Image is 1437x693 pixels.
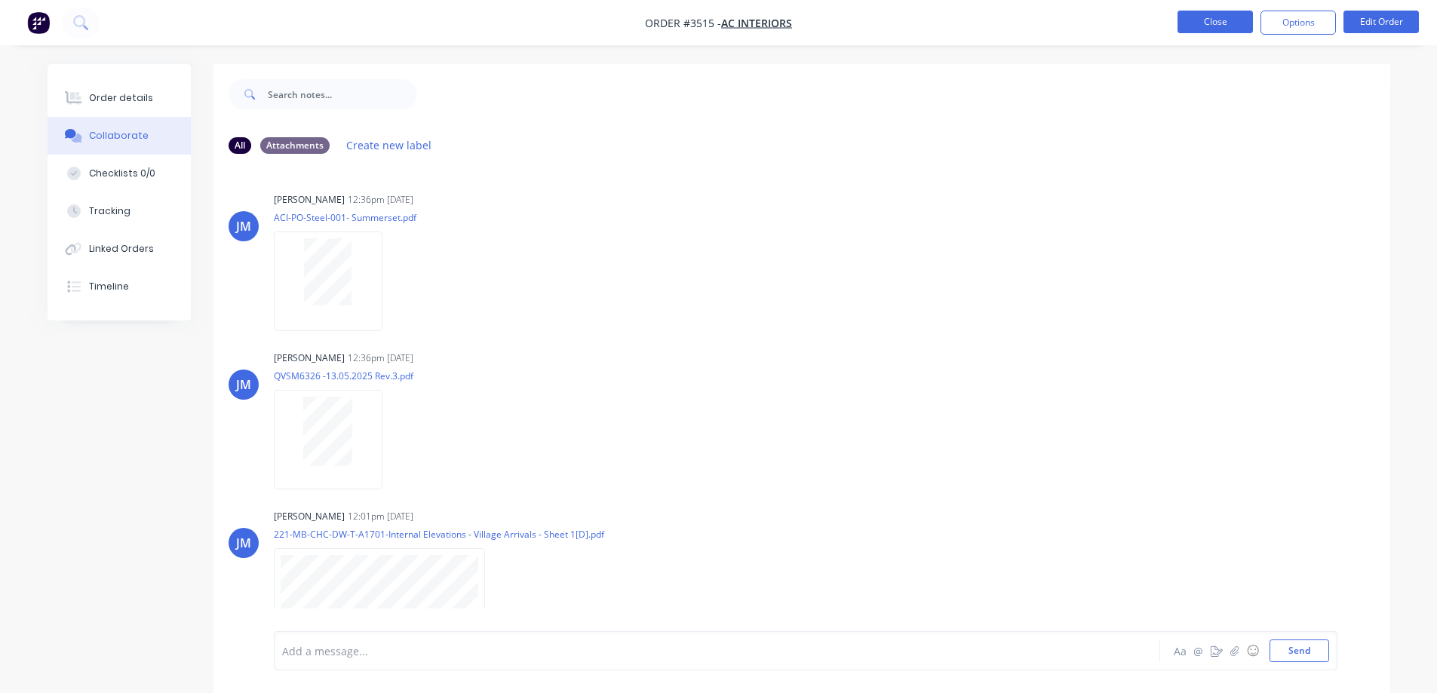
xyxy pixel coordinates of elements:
[48,268,191,305] button: Timeline
[89,204,130,218] div: Tracking
[1270,639,1329,662] button: Send
[348,510,413,523] div: 12:01pm [DATE]
[48,79,191,117] button: Order details
[229,137,251,154] div: All
[274,211,416,224] p: ACI-PO-Steel-001- Summerset.pdf
[236,534,251,552] div: JM
[274,351,345,365] div: [PERSON_NAME]
[348,193,413,207] div: 12:36pm [DATE]
[274,369,413,382] p: QVSM6326 -13.05.2025 Rev.3.pdf
[1178,11,1253,33] button: Close
[89,129,149,143] div: Collaborate
[48,155,191,192] button: Checklists 0/0
[89,280,129,293] div: Timeline
[1260,11,1336,35] button: Options
[274,193,345,207] div: [PERSON_NAME]
[48,192,191,230] button: Tracking
[645,16,721,30] span: Order #3515 -
[1171,642,1190,660] button: Aa
[1244,642,1262,660] button: ☺
[339,135,440,155] button: Create new label
[1190,642,1208,660] button: @
[48,230,191,268] button: Linked Orders
[260,137,330,154] div: Attachments
[27,11,50,34] img: Factory
[236,376,251,394] div: JM
[1343,11,1419,33] button: Edit Order
[48,117,191,155] button: Collaborate
[348,351,413,365] div: 12:36pm [DATE]
[274,510,345,523] div: [PERSON_NAME]
[721,16,792,30] a: AC Interiors
[274,528,604,541] p: 221-MB-CHC-DW-T-A1701-Internal Elevations - Village Arrivals - Sheet 1[D].pdf
[89,167,155,180] div: Checklists 0/0
[268,79,417,109] input: Search notes...
[236,217,251,235] div: JM
[89,91,153,105] div: Order details
[89,242,154,256] div: Linked Orders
